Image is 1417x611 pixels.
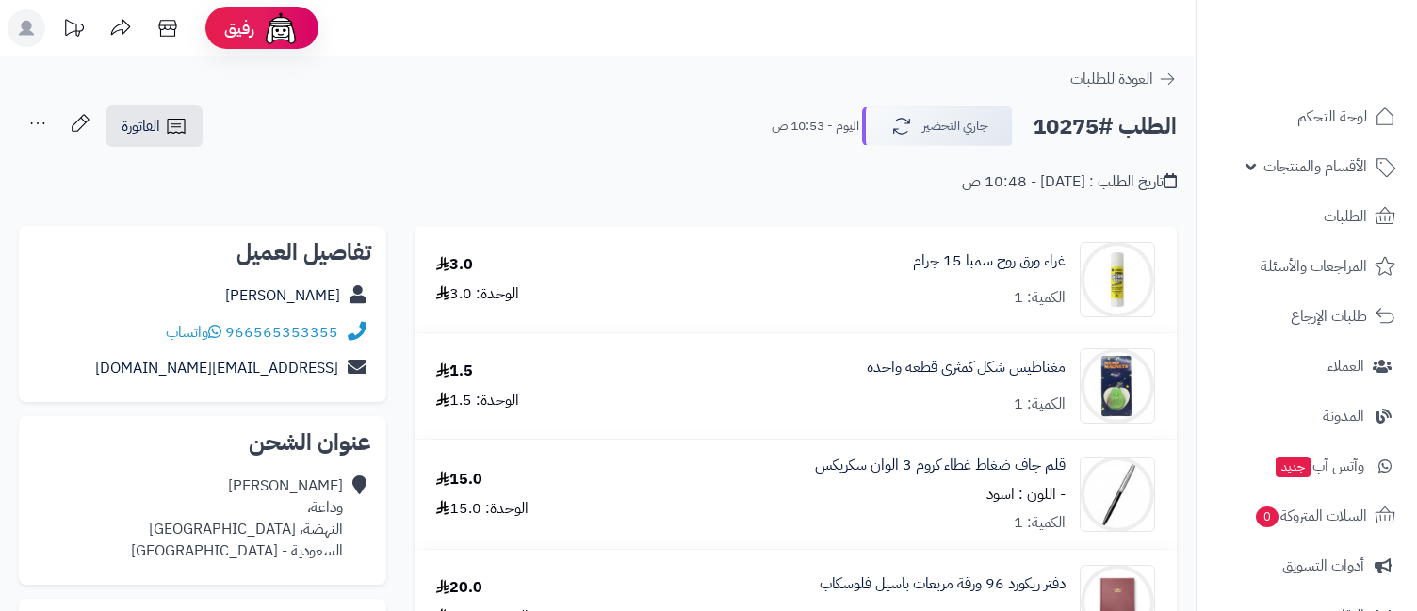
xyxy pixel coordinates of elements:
[1276,457,1311,477] span: جديد
[1256,506,1279,528] span: 0
[1291,303,1367,330] span: طلبات الإرجاع
[1254,503,1367,529] span: السلات المتروكة
[1208,194,1406,239] a: الطلبات
[962,171,1177,193] div: تاريخ الطلب : [DATE] - 10:48 ص
[1324,203,1367,230] span: الطلبات
[1081,457,1154,532] img: 51iT9mBv3yL._SL1500_-90x90.jpg
[131,475,343,561] div: [PERSON_NAME] وداعة، النهضة، [GEOGRAPHIC_DATA] السعودية - [GEOGRAPHIC_DATA]
[913,250,1066,272] a: غراء ورق روج سمبا 15 جرام
[436,469,482,490] div: 15.0
[820,573,1066,595] a: دفتر ريكورد 96 ورقة مربعات باسيل فلوسكاب
[166,321,221,344] a: واتساب
[106,105,203,147] a: الفاتورة
[1289,14,1399,54] img: logo-2.png
[1297,104,1367,130] span: لوحة التحكم
[1208,344,1406,389] a: العملاء
[1033,107,1177,146] h2: الطلب #10275
[225,321,338,344] a: 966565353355
[1323,403,1364,429] span: المدونة
[1208,94,1406,139] a: لوحة التحكم
[1014,394,1066,415] div: الكمية: 1
[1208,244,1406,289] a: المراجعات والأسئلة
[1261,253,1367,280] span: المراجعات والأسئلة
[1282,553,1364,579] span: أدوات التسويق
[1070,68,1177,90] a: العودة للطلبات
[436,254,473,276] div: 3.0
[867,357,1066,378] a: مغناطيس شكل كمثرى قطعة واحده
[436,390,519,411] div: الوحدة: 1.5
[1014,287,1066,309] div: الكمية: 1
[862,106,1013,146] button: جاري التحضير
[1208,543,1406,588] a: أدوات التسويق
[1081,242,1154,317] img: 31-90x90.jpg
[1208,443,1406,489] a: وآتس آبجديد
[1070,68,1153,90] span: العودة للطلبات
[95,357,338,379] a: [EMAIL_ADDRESS][DOMAIN_NAME]
[436,361,473,382] div: 1.5
[1208,294,1406,339] a: طلبات الإرجاع
[224,17,254,40] span: رفيق
[986,483,1066,506] small: - اللون : اسود
[34,431,371,454] h2: عنوان الشحن
[1014,512,1066,534] div: الكمية: 1
[436,577,482,599] div: 20.0
[436,283,519,305] div: الوحدة: 3.0
[1208,493,1406,539] a: السلات المتروكة0
[34,241,371,264] h2: تفاصيل العميل
[815,455,1066,476] a: قلم جاف ضغاط غطاء كروم 3 الوان سكريكس
[1081,348,1154,424] img: PHOTO-2020-06-07-04-20-24-90x90.jpg
[1263,153,1367,180] span: الأقسام والمنتجات
[1274,453,1364,479] span: وآتس آب
[225,284,340,307] a: [PERSON_NAME]
[772,117,859,136] small: اليوم - 10:53 ص
[50,9,97,52] a: تحديثات المنصة
[262,9,300,47] img: ai-face.png
[436,498,529,520] div: الوحدة: 15.0
[1208,394,1406,439] a: المدونة
[1327,353,1364,379] span: العملاء
[122,115,160,137] span: الفاتورة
